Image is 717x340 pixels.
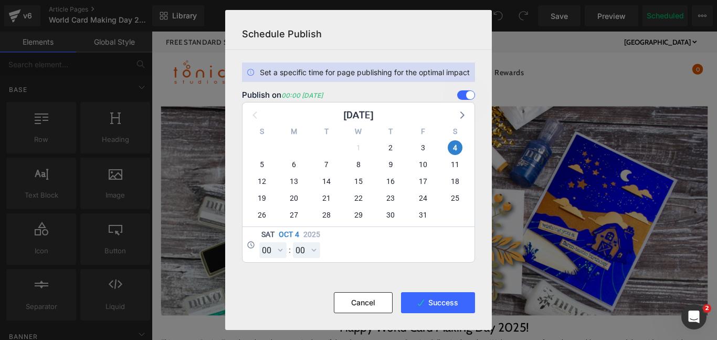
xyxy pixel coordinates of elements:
span: Wednesday, October 8, 2025 [351,157,366,172]
span: Wednesday, October 15, 2025 [351,174,366,189]
div: T [310,126,342,139]
a: logo [16,29,89,64]
a: Tonic Craft Kit [293,41,349,51]
span: Tuesday, October 28, 2025 [319,208,334,222]
iframe: Intercom live chat [681,304,707,329]
span: : [289,245,291,256]
span: Thursday, October 23, 2025 [383,191,398,205]
span: 2 [703,304,711,313]
div: W [342,126,374,139]
span: Sunday, October 5, 2025 [255,157,269,172]
span: Sunday, October 26, 2025 [255,208,269,222]
a: Gem Rewards [364,41,418,51]
span: Wednesday, October 22, 2025 [351,191,366,205]
span: Thursday, October 16, 2025 [383,174,398,189]
a: Launches [241,41,278,51]
span: Oct [279,229,293,240]
a: Sales [205,41,225,51]
a: Brands [162,41,189,51]
span: Saturday, October 18, 2025 [448,174,462,189]
div: [DATE] [344,108,374,122]
a: 0 [601,40,619,50]
h2: Set a specific time for page publishing for the optimal impact [260,68,470,77]
span: Sunday, October 19, 2025 [255,191,269,205]
span: Tuesday, October 21, 2025 [319,191,334,205]
span: Friday, October 3, 2025 [416,140,430,155]
span: 0 [607,36,619,48]
span: Thursday, October 2, 2025 [383,140,398,155]
h3: Schedule Publish [242,27,475,41]
span: Wednesday, October 1, 2025 [351,140,366,155]
div: F [407,126,439,139]
div: S [439,126,471,139]
span: Monday, October 13, 2025 [287,174,301,189]
span: Friday, October 10, 2025 [416,157,430,172]
span: Tuesday, October 7, 2025 [319,157,334,172]
div: Free standard shipping over $75* [16,2,171,22]
span: 2025 [303,229,320,240]
div: S [246,126,278,139]
a: x search [524,40,534,50]
span: Tuesday, October 14, 2025 [319,174,334,189]
span: Wednesday, October 29, 2025 [351,208,366,222]
span: Monday, October 20, 2025 [287,191,301,205]
span: Friday, October 24, 2025 [416,191,430,205]
div: T [375,126,407,139]
a: link [575,40,586,50]
button: Cancel [334,292,393,313]
img: Tonic Studios USA [16,32,89,61]
span: Sunday, October 12, 2025 [255,174,269,189]
span: Monday, October 6, 2025 [287,157,301,172]
h3: Publish on [242,90,323,100]
a: link [550,40,560,50]
div: M [278,126,310,139]
span: 4 [295,229,299,240]
span: Saturday, October 25, 2025 [448,191,462,205]
button: Success [401,292,475,313]
span: Thursday, October 9, 2025 [383,157,398,172]
span: Monday, October 27, 2025 [287,208,301,222]
span: Saturday, October 11, 2025 [448,157,462,172]
span: Friday, October 31, 2025 [416,208,430,222]
span: Friday, October 17, 2025 [416,174,430,189]
em: 00:00 [DATE] [281,91,323,99]
span: Saturday, October 4, 2025 [448,140,462,155]
a: Categories [105,41,146,51]
span: Sat [261,229,275,240]
span: Thursday, October 30, 2025 [383,208,398,222]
